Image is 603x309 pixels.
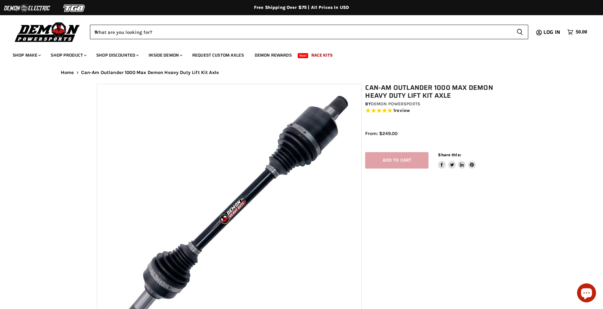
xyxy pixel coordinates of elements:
span: $0.00 [576,29,587,35]
button: Search [511,25,528,39]
a: Home [61,70,74,75]
a: Inside Demon [144,49,186,62]
form: Product [90,25,528,39]
div: by [365,101,510,108]
a: Race Kits [307,49,337,62]
nav: Breadcrumbs [48,70,555,75]
span: From: $249.00 [365,131,397,136]
span: 1 reviews [393,108,410,114]
a: Shop Product [46,49,90,62]
inbox-online-store-chat: Shopify online store chat [575,283,598,304]
span: Rated 5.0 out of 5 stars 1 reviews [365,108,510,114]
span: review [395,108,410,114]
a: Demon Powersports [371,101,420,107]
span: Log in [543,28,560,36]
a: Log in [541,29,564,35]
a: Request Custom Axles [187,49,249,62]
img: Demon Electric Logo 2 [3,2,51,14]
img: TGB Logo 2 [51,2,98,14]
h1: Can-Am Outlander 1000 Max Demon Heavy Duty Lift Kit Axle [365,84,510,100]
aside: Share this: [438,152,476,169]
span: Can-Am Outlander 1000 Max Demon Heavy Duty Lift Kit Axle [81,70,219,75]
span: New! [298,53,308,58]
a: $0.00 [564,28,590,37]
a: Demon Rewards [250,49,296,62]
a: Shop Make [8,49,45,62]
img: Demon Powersports [13,21,82,43]
a: Shop Discounted [92,49,143,62]
div: Free Shipping Over $75 | All Prices In USD [48,5,555,10]
span: Share this: [438,152,461,157]
ul: Main menu [8,46,586,62]
input: When autocomplete results are available use up and down arrows to review and enter to select [90,25,511,39]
